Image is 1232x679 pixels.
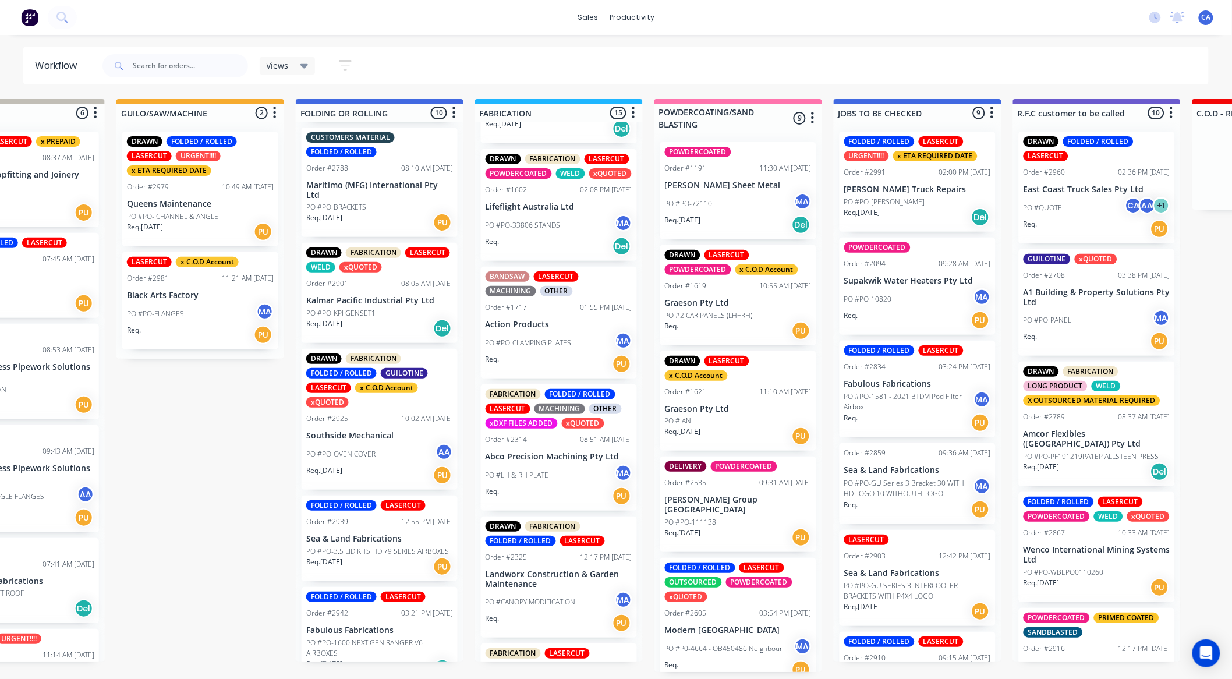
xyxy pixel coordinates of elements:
[1024,381,1088,391] div: LONG PRODUCT
[302,243,458,343] div: DRAWNFABRICATIONLASERCUTWELDxQUOTEDOrder #290108:05 AM [DATE]Kalmar Pacific Industrial Pty LtdPO ...
[75,294,93,313] div: PU
[306,546,449,557] p: PO #PO-3.5 LID KITS HD 79 SERIES AIRBOXES
[580,185,632,195] div: 02:08 PM [DATE]
[534,271,579,282] div: LASERCUT
[306,465,342,476] p: Req. [DATE]
[893,151,978,161] div: x ETA REQUIRED DATE
[1118,412,1170,422] div: 08:37 AM [DATE]
[844,535,889,545] div: LASERCUT
[77,486,94,503] div: AA
[43,446,94,457] div: 09:43 AM [DATE]
[133,54,248,77] input: Search for orders...
[844,345,915,356] div: FOLDED / ROLLED
[1024,462,1060,472] p: Req. [DATE]
[844,581,991,602] p: PO #PO-GU SERIES 3 INTERCOOLER BRACKETS WITH P4X4 LOGO
[844,167,886,178] div: Order #2991
[1094,511,1123,522] div: WELD
[1019,362,1175,486] div: DRAWNFABRICATIONLONG PRODUCTWELDX OUTSOURCED MATERIAL REQUIREDOrder #278908:37 AM [DATE]Amcor Fle...
[1202,12,1211,23] span: CA
[844,294,892,305] p: PO #PO-10820
[306,247,342,258] div: DRAWN
[127,151,172,161] div: LASERCUT
[840,132,996,232] div: FOLDED / ROLLEDLASERCUTURGENT!!!!x ETA REQUIRED DATEOrder #299102:00 PM [DATE][PERSON_NAME] Truck...
[486,418,558,429] div: xDXF FILES ADDED
[302,496,458,581] div: FOLDED / ROLLEDLASERCUTOrder #293912:55 PM [DATE]Sea & Land FabricationsPO #PO-3.5 LID KITS HD 79...
[1063,366,1118,377] div: FABRICATION
[43,345,94,355] div: 08:53 AM [DATE]
[127,136,162,147] div: DRAWN
[971,413,990,432] div: PU
[43,153,94,163] div: 08:37 AM [DATE]
[1024,288,1170,307] p: A1 Building & Property Solutions Pty Ltd
[433,319,452,338] div: Del
[665,404,812,414] p: Graeson Pty Ltd
[306,500,377,511] div: FOLDED / ROLLED
[486,202,632,212] p: Lifeflight Australia Ltd
[1024,528,1065,538] div: Order #2867
[760,387,812,397] div: 11:10 AM [DATE]
[433,213,452,232] div: PU
[1024,331,1038,342] p: Req.
[486,570,632,589] p: Landworx Construction & Garden Maintenance
[127,291,274,300] p: Black Arts Factory
[844,391,973,412] p: PO #PO-1581 - 2021 BTDM Pod Filter Airbox
[844,478,973,499] p: PO #PO-GU Series 3 Bracket 30 WITH HD LOGO 10 WITHOUTH LOGO
[486,486,500,497] p: Req.
[615,214,632,232] div: MA
[486,185,528,195] div: Order #1602
[665,416,692,426] p: PO #IAN
[75,508,93,527] div: PU
[127,222,163,232] p: Req. [DATE]
[794,193,812,210] div: MA
[486,452,632,462] p: Abco Precision Machining Pty Ltd
[122,252,278,349] div: LASERCUTx C.O.D AccountOrder #298111:21 AM [DATE]Black Arts FactoryPO #PO-FLANGESMAReq.PU
[844,259,886,269] div: Order #2094
[176,151,221,161] div: URGENT!!!!
[660,351,816,451] div: DRAWNLASERCUTx C.O.D AccountOrder #162111:10 AM [DATE]Graeson Pty LtdPO #IANReq.[DATE]PU
[580,302,632,313] div: 01:55 PM [DATE]
[844,242,911,253] div: POWDERCOATED
[971,208,990,227] div: Del
[665,495,812,515] p: [PERSON_NAME] Group [GEOGRAPHIC_DATA]
[665,517,717,528] p: PO #PO-111138
[486,271,530,282] div: BANDSAW
[1118,167,1170,178] div: 02:36 PM [DATE]
[1019,492,1175,602] div: FOLDED / ROLLEDLASERCUTPOWDERCOATEDWELDxQUOTEDOrder #286710:33 AM [DATE]Wenco International Minin...
[711,461,777,472] div: POWDERCOATED
[486,236,500,247] p: Req.
[306,163,348,174] div: Order #2788
[792,215,810,234] div: Del
[665,281,707,291] div: Order #1619
[704,356,749,366] div: LASERCUT
[665,608,707,618] div: Order #2605
[1024,366,1059,377] div: DRAWN
[43,254,94,264] div: 07:45 AM [DATE]
[1024,412,1065,422] div: Order #2789
[665,387,707,397] div: Order #1621
[735,264,798,275] div: x C.O.D Account
[704,250,749,260] div: LASERCUT
[939,448,991,458] div: 09:36 AM [DATE]
[844,151,889,161] div: URGENT!!!!
[306,592,377,602] div: FOLDED / ROLLED
[433,557,452,576] div: PU
[844,602,880,612] p: Req. [DATE]
[486,154,521,164] div: DRAWN
[971,602,990,621] div: PU
[1094,613,1159,623] div: PRIMED COATED
[660,142,816,239] div: POWDERCOATEDOrder #119111:30 AM [DATE][PERSON_NAME] Sheet MetalPO #PO-72110MAReq.[DATE]Del
[792,528,810,547] div: PU
[665,356,700,366] div: DRAWN
[840,443,996,524] div: Order #285909:36 AM [DATE]Sea & Land FabricationsPO #PO-GU Series 3 Bracket 30 WITH HD LOGO 10 WI...
[167,136,237,147] div: FOLDED / ROLLED
[840,341,996,438] div: FOLDED / ROLLEDLASERCUTOrder #283403:24 PM [DATE]Fabulous FabricationsPO #PO-1581 - 2021 BTDM Pod...
[840,238,996,335] div: POWDERCOATEDOrder #209409:28 AM [DATE]Supakwik Water Heaters Pty LtdPO #PO-10820MAReq.PU
[75,395,93,414] div: PU
[580,434,632,445] div: 08:51 AM [DATE]
[401,608,453,618] div: 03:21 PM [DATE]
[660,457,816,552] div: DELIVERYPOWDERCOATEDOrder #253509:31 AM [DATE][PERSON_NAME] Group [GEOGRAPHIC_DATA]PO #PO-111138R...
[840,530,996,626] div: LASERCUTOrder #290312:42 PM [DATE]Sea & Land FabricationsPO #PO-GU SERIES 3 INTERCOOLER BRACKETS ...
[585,154,629,164] div: LASERCUT
[939,551,991,561] div: 12:42 PM [DATE]
[339,262,382,273] div: xQUOTED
